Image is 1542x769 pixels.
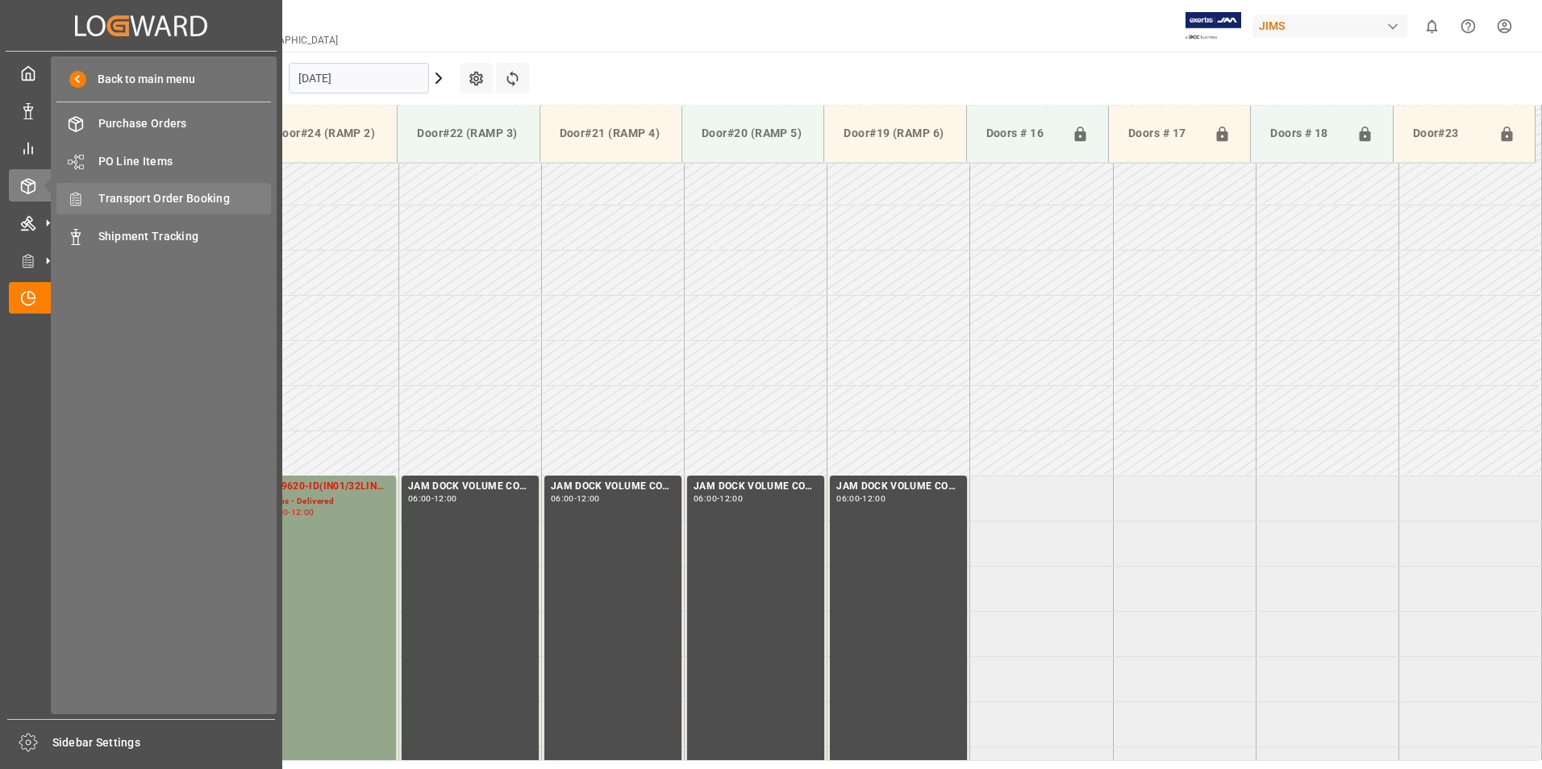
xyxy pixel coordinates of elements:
[837,118,952,148] div: Door#19 (RAMP 6)
[577,495,600,502] div: 12:00
[551,495,574,502] div: 06:00
[98,115,272,132] span: Purchase Orders
[431,495,434,502] div: -
[862,495,886,502] div: 12:00
[9,282,273,314] a: Timeslot Management V2
[694,495,717,502] div: 06:00
[265,479,390,495] div: 77-9620-ID(IN01/32LINES)
[56,183,271,214] a: Transport Order Booking
[9,57,273,89] a: My Cockpit
[717,495,719,502] div: -
[836,495,860,502] div: 06:00
[288,509,290,516] div: -
[56,145,271,177] a: PO Line Items
[574,495,577,502] div: -
[289,63,429,94] input: DD.MM.YYYY
[1450,8,1486,44] button: Help Center
[836,479,961,495] div: JAM DOCK VOLUME CONTROL
[56,220,271,251] a: Shipment Tracking
[98,228,272,245] span: Shipment Tracking
[9,94,273,126] a: Data Management
[980,118,1065,149] div: Doors # 16
[1122,118,1207,149] div: Doors # 17
[1407,118,1492,149] div: Door#23
[694,479,818,495] div: JAM DOCK VOLUME CONTROL
[553,118,669,148] div: Door#21 (RAMP 4)
[269,118,384,148] div: Door#24 (RAMP 2)
[265,495,390,509] div: Status - Delivered
[98,190,272,207] span: Transport Order Booking
[1414,8,1450,44] button: show 0 new notifications
[408,479,532,495] div: JAM DOCK VOLUME CONTROL
[1252,15,1407,38] div: JIMS
[551,479,675,495] div: JAM DOCK VOLUME CONTROL
[434,495,457,502] div: 12:00
[695,118,811,148] div: Door#20 (RAMP 5)
[411,118,526,148] div: Door#22 (RAMP 3)
[56,108,271,139] a: Purchase Orders
[860,495,862,502] div: -
[1264,118,1349,149] div: Doors # 18
[52,734,276,751] span: Sidebar Settings
[1252,10,1414,41] button: JIMS
[408,495,431,502] div: 06:00
[291,509,315,516] div: 12:00
[719,495,743,502] div: 12:00
[86,71,195,88] span: Back to main menu
[98,153,272,170] span: PO Line Items
[1186,12,1241,40] img: Exertis%20JAM%20-%20Email%20Logo.jpg_1722504956.jpg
